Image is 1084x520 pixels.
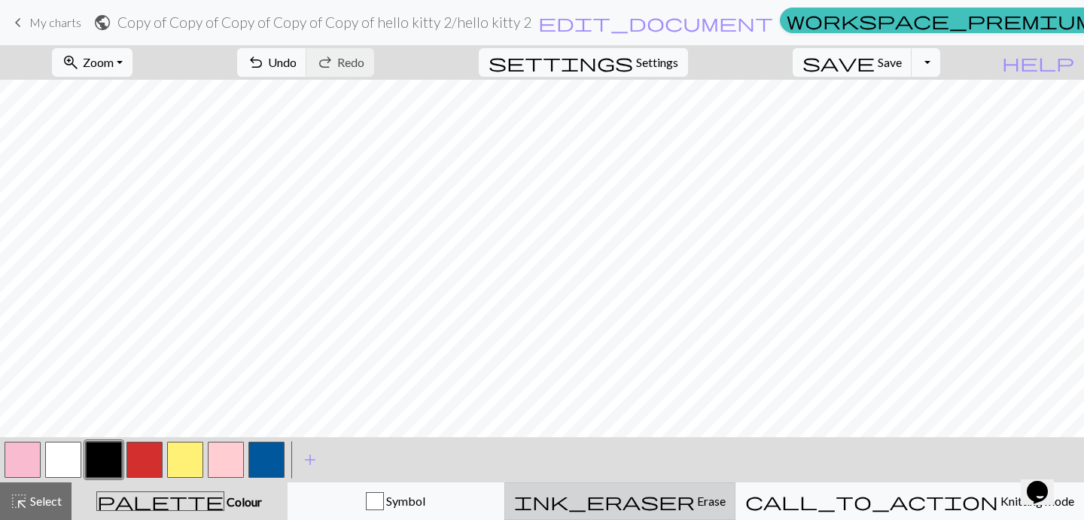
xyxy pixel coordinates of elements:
span: zoom_in [62,52,80,73]
span: ink_eraser [514,491,695,512]
span: Undo [268,55,297,69]
button: Zoom [52,48,132,77]
span: add [301,449,319,470]
i: Settings [489,53,633,71]
span: Save [878,55,902,69]
span: edit_document [538,12,773,33]
button: Colour [72,482,288,520]
span: My charts [29,15,81,29]
span: Colour [224,494,262,509]
span: Settings [636,53,678,71]
iframe: chat widget [1021,460,1069,505]
span: keyboard_arrow_left [9,12,27,33]
span: Knitting mode [998,494,1074,508]
button: Erase [504,482,735,520]
h2: Copy of Copy of Copy of Copy of Copy of hello kitty 2 / hello kitty 2 [117,14,531,31]
button: Knitting mode [735,482,1084,520]
span: call_to_action [745,491,998,512]
span: help [1002,52,1074,73]
span: highlight_alt [10,491,28,512]
button: Undo [237,48,307,77]
span: Select [28,494,62,508]
a: My charts [9,10,81,35]
span: undo [247,52,265,73]
span: save [802,52,875,73]
span: Erase [695,494,726,508]
button: Save [793,48,912,77]
span: Zoom [83,55,114,69]
button: SettingsSettings [479,48,688,77]
span: settings [489,52,633,73]
span: public [93,12,111,33]
button: Symbol [288,482,504,520]
span: palette [97,491,224,512]
span: Symbol [384,494,425,508]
